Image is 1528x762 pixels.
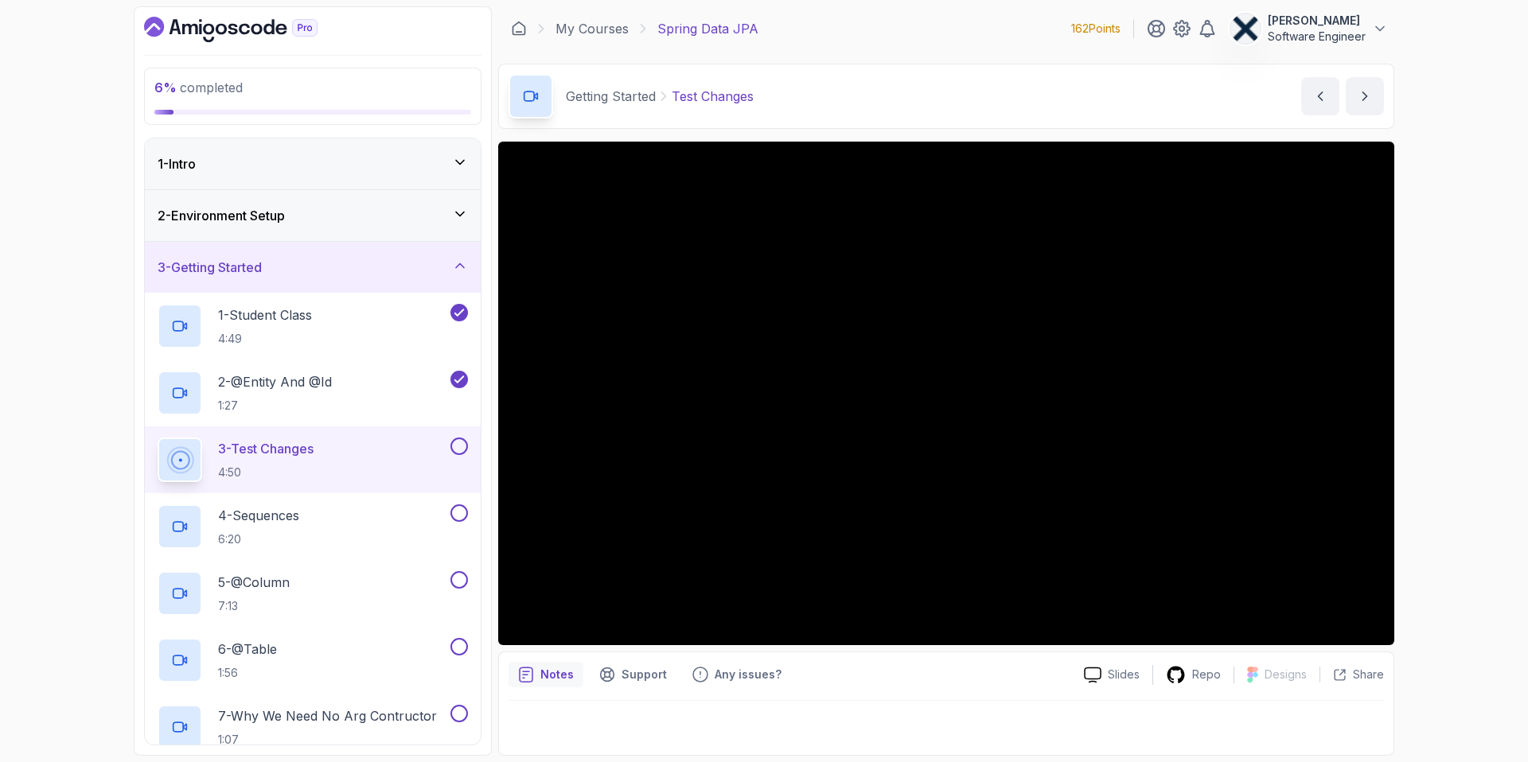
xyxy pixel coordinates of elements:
[158,437,468,482] button: 3-Test Changes4:50
[1301,77,1339,115] button: previous content
[158,571,468,616] button: 5-@Column7:13
[1230,13,1388,45] button: user profile image[PERSON_NAME]Software Engineer
[1192,667,1221,682] p: Repo
[218,732,437,748] p: 1:07
[540,667,574,682] p: Notes
[566,87,656,106] p: Getting Started
[511,21,527,37] a: Dashboard
[1319,667,1384,682] button: Share
[1153,665,1234,685] a: Repo
[218,465,314,480] p: 4:50
[1346,77,1384,115] button: next content
[498,142,1394,645] iframe: 3 - Test Changes
[158,371,468,415] button: 2-@Entity And @Id1:27
[1071,21,1121,37] p: 162 Points
[218,331,312,347] p: 4:49
[144,17,354,42] a: Dashboard
[158,638,468,682] button: 6-@Table1:56
[1268,13,1366,29] p: [PERSON_NAME]
[218,598,290,614] p: 7:13
[1353,667,1384,682] p: Share
[218,640,277,659] p: 6 - @Table
[622,667,667,682] p: Support
[158,154,196,173] h3: 1 - Intro
[1071,667,1152,683] a: Slides
[218,439,314,458] p: 3 - Test Changes
[672,87,754,106] p: Test Changes
[158,504,468,549] button: 4-Sequences6:20
[145,242,481,293] button: 3-Getting Started
[154,80,243,95] span: completed
[1268,29,1366,45] p: Software Engineer
[218,706,437,725] p: 7 - Why We Need No Arg Contructor
[590,662,676,687] button: Support button
[1108,667,1140,682] p: Slides
[218,398,332,414] p: 1:27
[1265,667,1307,682] p: Designs
[657,19,758,38] p: Spring Data JPA
[555,19,629,38] a: My Courses
[158,304,468,348] button: 1-Student Class4:49
[218,305,312,325] p: 1 - Student Class
[158,258,262,277] h3: 3 - Getting Started
[218,531,299,547] p: 6:20
[145,138,481,189] button: 1-Intro
[218,665,277,681] p: 1:56
[509,662,583,687] button: notes button
[158,705,468,749] button: 7-Why We Need No Arg Contructor1:07
[1230,14,1261,44] img: user profile image
[218,573,290,592] p: 5 - @Column
[218,372,332,391] p: 2 - @Entity And @Id
[683,662,791,687] button: Feedback button
[218,506,299,525] p: 4 - Sequences
[158,206,285,225] h3: 2 - Environment Setup
[715,667,782,682] p: Any issues?
[154,80,177,95] span: 6 %
[145,190,481,241] button: 2-Environment Setup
